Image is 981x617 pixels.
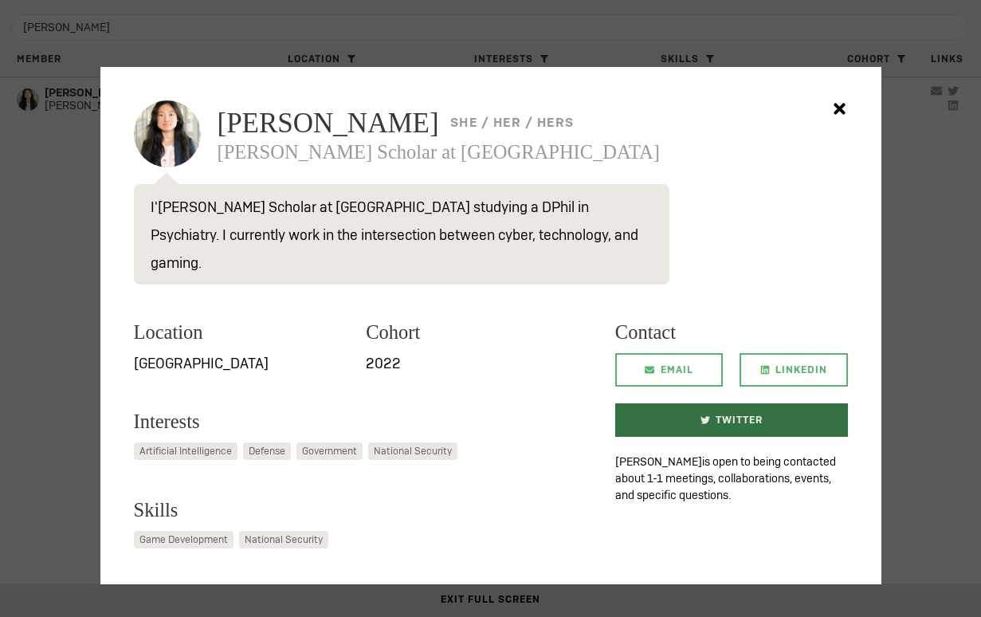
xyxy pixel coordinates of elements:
span: Game Development [139,533,228,547]
p: [PERSON_NAME] is open to being contacted about 1-1 meetings, collaborations, events, and specific... [615,454,848,504]
span: National Security [374,444,452,458]
a: Twitter [615,403,848,437]
p: I'[PERSON_NAME] Scholar at [GEOGRAPHIC_DATA] studying a DPhil in Psychiatry. I currently work in ... [134,184,669,285]
p: [GEOGRAPHIC_DATA] [134,353,350,374]
h5: she / her / hers [450,117,575,128]
h3: Skills [134,496,598,525]
h3: [PERSON_NAME] Scholar at [GEOGRAPHIC_DATA] [218,143,848,163]
h3: Cohort [366,318,582,348]
span: Email [661,353,693,387]
p: 2022 [366,353,582,374]
a: LinkedIn [740,353,847,387]
span: LinkedIn [775,353,827,387]
h3: Location [134,318,350,348]
h3: Interests [134,407,598,437]
span: National Security [245,533,323,547]
span: Artificial Intelligence [139,444,232,458]
span: [PERSON_NAME] [218,109,439,137]
h3: Contact [615,318,848,348]
a: Email [615,353,723,387]
span: Twitter [716,403,763,437]
span: Defense [249,444,285,458]
span: Government [302,444,357,458]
